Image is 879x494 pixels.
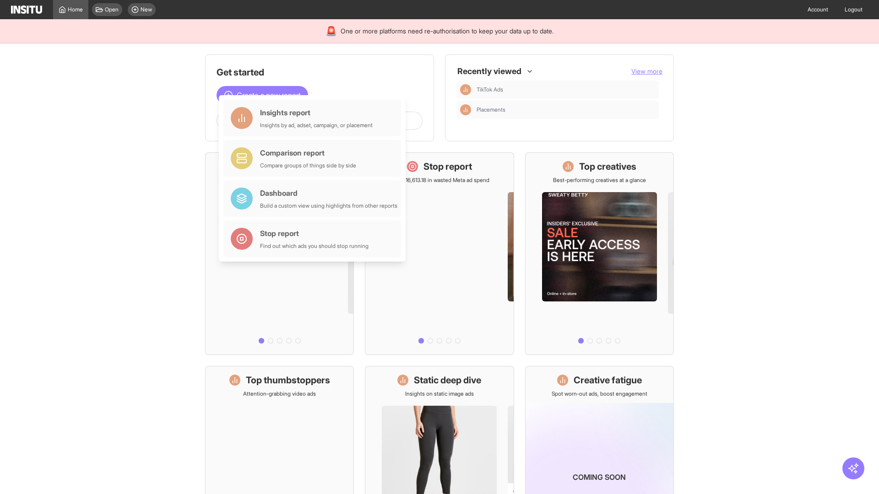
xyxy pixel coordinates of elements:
[237,90,301,101] span: Create a new report
[217,86,308,104] button: Create a new report
[579,160,636,173] h1: Top creatives
[631,67,662,75] span: View more
[460,104,471,115] div: Insights
[477,86,503,93] span: TikTok Ads
[243,390,316,397] p: Attention-grabbing video ads
[105,6,119,13] span: Open
[365,152,514,355] a: Stop reportSave £16,613.18 in wasted Meta ad spend
[477,106,505,113] span: Placements
[525,152,674,355] a: Top creativesBest-performing creatives at a glance
[217,66,423,79] h1: Get started
[423,160,472,173] h1: Stop report
[260,122,373,129] div: Insights by ad, adset, campaign, or placement
[326,25,337,38] div: 🚨
[260,147,356,158] div: Comparison report
[341,27,553,36] span: One or more platforms need re-authorisation to keep your data up to date.
[553,177,646,184] p: Best-performing creatives at a glance
[246,374,330,387] h1: Top thumbstoppers
[260,242,369,250] div: Find out which ads you should stop running
[460,84,471,95] div: Insights
[260,162,356,169] div: Compare groups of things side by side
[477,86,655,93] span: TikTok Ads
[260,202,397,209] div: Build a custom view using highlights from other reports
[260,228,369,239] div: Stop report
[141,6,152,13] span: New
[260,107,373,118] div: Insights report
[11,5,42,14] img: Logo
[477,106,655,113] span: Placements
[260,188,397,199] div: Dashboard
[405,390,474,397] p: Insights on static image ads
[389,177,489,184] p: Save £16,613.18 in wasted Meta ad spend
[68,6,83,13] span: Home
[631,67,662,76] button: View more
[205,152,354,355] a: What's live nowSee all active ads instantly
[414,374,481,387] h1: Static deep dive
